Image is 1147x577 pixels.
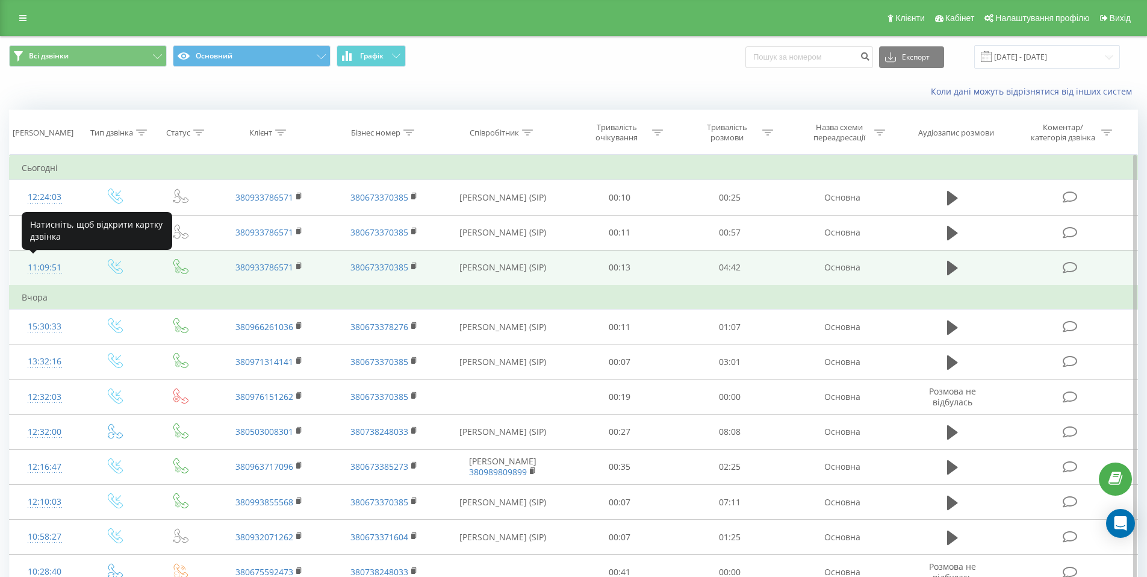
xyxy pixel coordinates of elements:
[675,379,785,414] td: 00:00
[22,350,68,373] div: 13:32:16
[675,310,785,345] td: 01:07
[351,128,400,138] div: Бізнес номер
[235,496,293,508] a: 380993855568
[1028,122,1098,143] div: Коментар/категорія дзвінка
[565,250,675,285] td: 00:13
[785,449,899,484] td: Основна
[895,13,925,23] span: Клієнти
[565,414,675,449] td: 00:27
[350,426,408,437] a: 380738248033
[785,520,899,555] td: Основна
[22,455,68,479] div: 12:16:47
[675,449,785,484] td: 02:25
[173,45,331,67] button: Основний
[350,356,408,367] a: 380673370385
[785,310,899,345] td: Основна
[441,485,565,520] td: [PERSON_NAME] (SIP)
[22,315,68,338] div: 15:30:33
[565,485,675,520] td: 00:07
[350,192,408,203] a: 380673370385
[565,215,675,250] td: 00:11
[235,226,293,238] a: 380933786571
[565,379,675,414] td: 00:19
[235,261,293,273] a: 380933786571
[441,345,565,379] td: [PERSON_NAME] (SIP)
[235,356,293,367] a: 380971314141
[785,379,899,414] td: Основна
[879,46,944,68] button: Експорт
[22,525,68,549] div: 10:58:27
[350,531,408,543] a: 380673371604
[931,86,1138,97] a: Коли дані можуть відрізнятися вiд інших систем
[995,13,1089,23] span: Налаштування профілю
[350,496,408,508] a: 380673370385
[10,285,1138,310] td: Вчора
[166,128,190,138] div: Статус
[945,13,975,23] span: Кабінет
[235,531,293,543] a: 380932071262
[10,156,1138,180] td: Сьогодні
[807,122,871,143] div: Назва схеми переадресації
[785,485,899,520] td: Основна
[441,414,565,449] td: [PERSON_NAME] (SIP)
[785,250,899,285] td: Основна
[22,186,68,209] div: 12:24:03
[675,215,785,250] td: 00:57
[565,345,675,379] td: 00:07
[350,226,408,238] a: 380673370385
[785,180,899,215] td: Основна
[675,180,785,215] td: 00:25
[675,520,785,555] td: 01:25
[22,420,68,444] div: 12:32:00
[9,45,167,67] button: Всі дзвінки
[675,345,785,379] td: 03:01
[918,128,994,138] div: Аудіозапис розмови
[29,51,69,61] span: Всі дзвінки
[441,180,565,215] td: [PERSON_NAME] (SIP)
[441,520,565,555] td: [PERSON_NAME] (SIP)
[235,321,293,332] a: 380966261036
[1106,509,1135,538] div: Open Intercom Messenger
[360,52,384,60] span: Графік
[22,490,68,514] div: 12:10:03
[249,128,272,138] div: Клієнт
[441,250,565,285] td: [PERSON_NAME] (SIP)
[22,212,172,250] div: Натисніть, щоб відкрити картку дзвінка
[441,310,565,345] td: [PERSON_NAME] (SIP)
[675,250,785,285] td: 04:42
[22,385,68,409] div: 12:32:03
[565,310,675,345] td: 00:11
[235,426,293,437] a: 380503008301
[470,128,519,138] div: Співробітник
[675,485,785,520] td: 07:11
[235,391,293,402] a: 380976151262
[90,128,133,138] div: Тип дзвінка
[785,414,899,449] td: Основна
[565,520,675,555] td: 00:07
[1110,13,1131,23] span: Вихід
[695,122,759,143] div: Тривалість розмови
[350,391,408,402] a: 380673370385
[745,46,873,68] input: Пошук за номером
[929,385,976,408] span: Розмова не відбулась
[235,192,293,203] a: 380933786571
[565,449,675,484] td: 00:35
[441,449,565,484] td: [PERSON_NAME]
[785,345,899,379] td: Основна
[675,414,785,449] td: 08:08
[585,122,649,143] div: Тривалість очікування
[565,180,675,215] td: 00:10
[350,261,408,273] a: 380673370385
[469,466,527,478] a: 380989809899
[235,461,293,472] a: 380963717096
[350,321,408,332] a: 380673378276
[22,256,68,279] div: 11:09:51
[785,215,899,250] td: Основна
[350,461,408,472] a: 380673385273
[441,215,565,250] td: [PERSON_NAME] (SIP)
[337,45,406,67] button: Графік
[13,128,73,138] div: [PERSON_NAME]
